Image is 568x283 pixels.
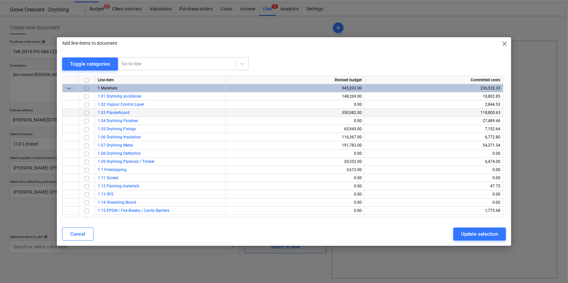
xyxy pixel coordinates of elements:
[501,40,509,48] span: close
[228,174,362,182] div: 0.00
[228,84,362,92] div: 945,203.00
[98,192,113,197] a: 1.13 SFS
[367,101,500,109] div: 2,844.53
[98,94,141,99] a: 1.01 Drylining ancillaries
[98,184,139,188] a: 1.12 Painting materials
[228,182,362,190] div: 0.00
[62,228,93,241] button: Cancel
[367,182,500,190] div: 47.75
[226,76,365,84] div: Revised budget
[228,109,362,117] div: 350,982.00
[98,110,129,115] a: 1.03 Plasterboard
[367,198,500,207] div: 0.00
[228,133,362,141] div: 116,367.00
[228,166,362,174] div: 3,612.00
[228,141,362,149] div: 191,783.00
[367,109,500,117] div: 118,800.63
[535,252,568,283] iframe: Chat Widget
[367,125,500,133] div: 7,152.64
[228,101,362,109] div: 0.00
[98,127,136,131] a: 1.05 Drylining Fixings
[228,117,362,125] div: 0.00
[367,92,500,101] div: 10,802.85
[62,57,118,71] button: Toggle categories
[367,166,500,174] div: 0.00
[228,158,362,166] div: 20,352.00
[98,135,141,139] a: 1.06 Drylining Insulation
[367,84,500,92] div: 236,532.33
[98,176,118,180] a: 1.11 Screed
[70,230,85,238] div: Cancel
[367,190,500,198] div: 0.00
[228,215,362,223] div: 0.00
[98,151,141,156] a: 1.08 Drylining Deflection
[228,149,362,158] div: 0.00
[365,76,503,84] div: Committed costs
[95,76,226,84] div: Line-item
[98,167,126,172] a: 1.1 Firestopping
[98,200,136,205] a: 1.14 Sheathing Board
[367,141,500,149] div: 54,371.54
[367,117,500,125] div: 27,489.46
[228,125,362,133] div: 65,945.00
[367,133,500,141] div: 6,772.80
[228,198,362,207] div: 0.00
[367,149,500,158] div: 0.00
[453,228,506,241] button: Update selection
[228,92,362,101] div: 148,269.00
[367,174,500,182] div: 0.00
[98,118,138,123] a: 1.04 Drylining Finishes
[367,158,500,166] div: 6,474.00
[461,230,498,238] div: Update selection
[98,159,155,164] a: 1.09 Drylining Plywood / Timber
[70,60,110,68] div: Toggle categories
[367,215,500,223] div: 0.00
[98,102,144,107] a: 1.02 Vapour Control Layer
[98,208,169,213] a: 1.15 EPDM / Fire Breaks / Cavity Barriers
[62,40,117,47] p: Add line-items to document
[228,190,362,198] div: 0.00
[98,216,142,221] a: 1.16 Cladding Ancillaries
[228,207,362,215] div: 0.00
[367,207,500,215] div: 1,775.68
[98,143,133,148] a: 1.07 Drylining Metal
[65,84,73,92] span: keyboard_arrow_down
[98,86,117,90] span: 1 Materials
